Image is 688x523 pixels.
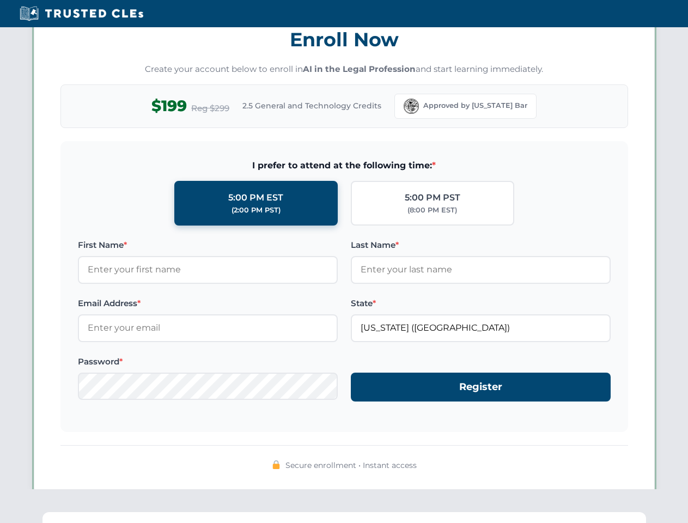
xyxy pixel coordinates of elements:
[78,314,338,342] input: Enter your email
[351,314,611,342] input: Florida (FL)
[272,460,281,469] img: 🔒
[423,100,527,111] span: Approved by [US_STATE] Bar
[405,191,460,205] div: 5:00 PM PST
[303,64,416,74] strong: AI in the Legal Profession
[78,239,338,252] label: First Name
[78,297,338,310] label: Email Address
[232,205,281,216] div: (2:00 PM PST)
[242,100,381,112] span: 2.5 General and Technology Credits
[404,99,419,114] img: Florida Bar
[285,459,417,471] span: Secure enrollment • Instant access
[78,355,338,368] label: Password
[351,256,611,283] input: Enter your last name
[78,159,611,173] span: I prefer to attend at the following time:
[407,205,457,216] div: (8:00 PM EST)
[351,239,611,252] label: Last Name
[60,63,628,76] p: Create your account below to enroll in and start learning immediately.
[228,191,283,205] div: 5:00 PM EST
[191,102,229,115] span: Reg $299
[16,5,147,22] img: Trusted CLEs
[351,297,611,310] label: State
[60,22,628,57] h3: Enroll Now
[351,373,611,402] button: Register
[151,94,187,118] span: $199
[78,256,338,283] input: Enter your first name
